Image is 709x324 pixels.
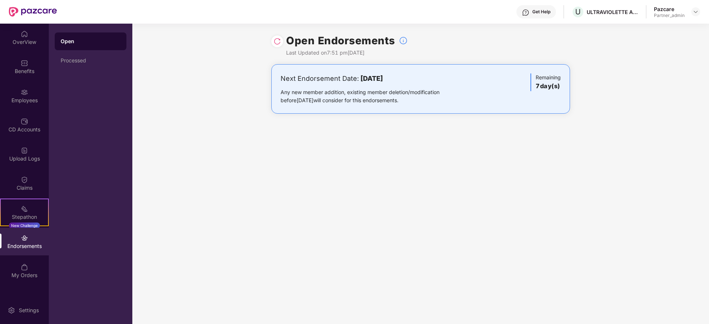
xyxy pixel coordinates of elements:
img: svg+xml;base64,PHN2ZyBpZD0iQ2xhaW0iIHhtbG5zPSJodHRwOi8vd3d3LnczLm9yZy8yMDAwL3N2ZyIgd2lkdGg9IjIwIi... [21,176,28,183]
img: svg+xml;base64,PHN2ZyBpZD0iRW1wbG95ZWVzIiB4bWxucz0iaHR0cDovL3d3dy53My5vcmcvMjAwMC9zdmciIHdpZHRoPS... [21,89,28,96]
b: [DATE] [360,75,383,82]
div: Get Help [532,9,550,15]
img: svg+xml;base64,PHN2ZyBpZD0iUmVsb2FkLTMyeDMyIiB4bWxucz0iaHR0cDovL3d3dy53My5vcmcvMjAwMC9zdmciIHdpZH... [274,38,281,45]
img: svg+xml;base64,PHN2ZyBpZD0iRW5kb3JzZW1lbnRzIiB4bWxucz0iaHR0cDovL3d3dy53My5vcmcvMjAwMC9zdmciIHdpZH... [21,234,28,242]
img: svg+xml;base64,PHN2ZyBpZD0iSGVscC0zMngzMiIgeG1sbnM9Imh0dHA6Ly93d3cudzMub3JnLzIwMDAvc3ZnIiB3aWR0aD... [522,9,529,16]
div: ULTRAVIOLETTE AUTOMOTIVE PRIVATE LIMITED [587,8,638,15]
div: Stepathon [1,213,48,221]
div: Partner_admin [654,13,685,18]
span: U [575,7,581,16]
div: Last Updated on 7:51 pm[DATE] [286,49,408,57]
img: svg+xml;base64,PHN2ZyBpZD0iU2V0dGluZy0yMHgyMCIgeG1sbnM9Imh0dHA6Ly93d3cudzMub3JnLzIwMDAvc3ZnIiB3aW... [8,307,15,314]
div: Processed [61,58,121,63]
img: svg+xml;base64,PHN2ZyBpZD0iRHJvcGRvd24tMzJ4MzIiIHhtbG5zPSJodHRwOi8vd3d3LnczLm9yZy8yMDAwL3N2ZyIgd2... [693,9,699,15]
div: Settings [17,307,41,314]
img: svg+xml;base64,PHN2ZyBpZD0iQ0RfQWNjb3VudHMiIGRhdGEtbmFtZT0iQ0QgQWNjb3VudHMiIHhtbG5zPSJodHRwOi8vd3... [21,118,28,125]
h1: Open Endorsements [286,32,395,49]
div: New Challenge [9,223,40,228]
div: Remaining [530,73,561,91]
img: svg+xml;base64,PHN2ZyBpZD0iTXlfT3JkZXJzIiBkYXRhLW5hbWU9Ik15IE9yZGVycyIgeG1sbnM9Imh0dHA6Ly93d3cudz... [21,263,28,271]
img: svg+xml;base64,PHN2ZyBpZD0iSW5mb18tXzMyeDMyIiBkYXRhLW5hbWU9IkluZm8gLSAzMngzMiIgeG1sbnM9Imh0dHA6Ly... [399,36,408,45]
img: New Pazcare Logo [9,7,57,17]
img: svg+xml;base64,PHN2ZyBpZD0iQmVuZWZpdHMiIHhtbG5zPSJodHRwOi8vd3d3LnczLm9yZy8yMDAwL3N2ZyIgd2lkdGg9Ij... [21,59,28,67]
div: Open [61,38,121,45]
div: Any new member addition, existing member deletion/modification before [DATE] will consider for th... [281,88,463,104]
img: svg+xml;base64,PHN2ZyB4bWxucz0iaHR0cDovL3d3dy53My5vcmcvMjAwMC9zdmciIHdpZHRoPSIyMSIgaGVpZ2h0PSIyMC... [21,205,28,213]
img: svg+xml;base64,PHN2ZyBpZD0iVXBsb2FkX0xvZ3MiIGRhdGEtbmFtZT0iVXBsb2FkIExvZ3MiIHhtbG5zPSJodHRwOi8vd3... [21,147,28,154]
h3: 7 day(s) [536,82,561,91]
img: svg+xml;base64,PHN2ZyBpZD0iSG9tZSIgeG1sbnM9Imh0dHA6Ly93d3cudzMub3JnLzIwMDAvc3ZnIiB3aWR0aD0iMjAiIG... [21,30,28,38]
div: Next Endorsement Date: [281,73,463,84]
div: Pazcare [654,6,685,13]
